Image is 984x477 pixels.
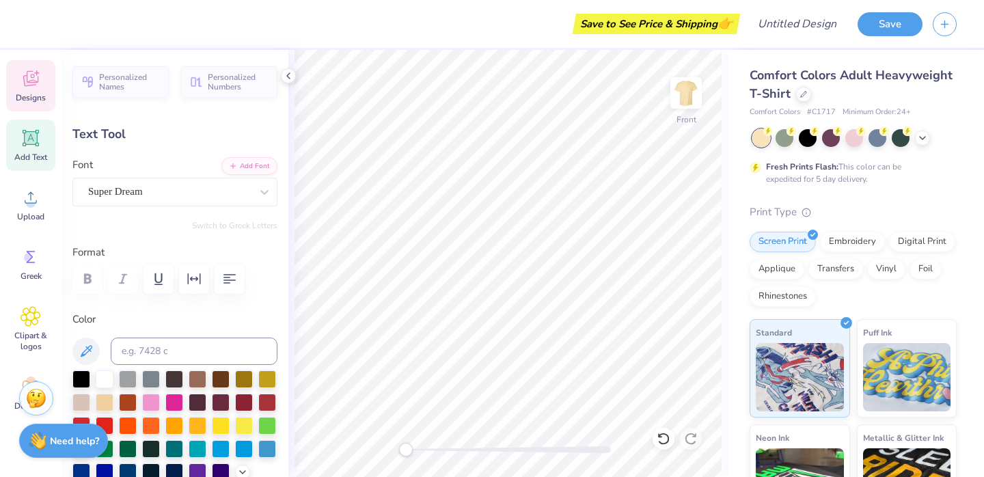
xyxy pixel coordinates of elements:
[889,232,955,252] div: Digital Print
[16,92,46,103] span: Designs
[766,161,934,185] div: This color can be expedited for 5 day delivery.
[192,220,277,231] button: Switch to Greek Letters
[676,113,696,126] div: Front
[807,107,836,118] span: # C1717
[756,431,789,445] span: Neon Ink
[747,10,847,38] input: Untitled Design
[99,72,161,92] span: Personalized Names
[750,107,800,118] span: Comfort Colors
[863,343,951,411] img: Puff Ink
[750,286,816,307] div: Rhinestones
[17,211,44,222] span: Upload
[20,271,42,282] span: Greek
[750,259,804,280] div: Applique
[8,330,53,352] span: Clipart & logos
[50,435,99,448] strong: Need help?
[750,232,816,252] div: Screen Print
[14,152,47,163] span: Add Text
[808,259,863,280] div: Transfers
[72,245,277,260] label: Format
[672,79,700,107] img: Front
[72,125,277,144] div: Text Tool
[750,204,957,220] div: Print Type
[820,232,885,252] div: Embroidery
[111,338,277,365] input: e.g. 7428 c
[72,66,169,98] button: Personalized Names
[858,12,922,36] button: Save
[717,15,733,31] span: 👉
[750,67,953,102] span: Comfort Colors Adult Heavyweight T-Shirt
[14,400,47,411] span: Decorate
[756,325,792,340] span: Standard
[72,157,93,173] label: Font
[576,14,737,34] div: Save to See Price & Shipping
[181,66,277,98] button: Personalized Numbers
[72,312,277,327] label: Color
[863,431,944,445] span: Metallic & Glitter Ink
[910,259,942,280] div: Foil
[863,325,892,340] span: Puff Ink
[867,259,905,280] div: Vinyl
[766,161,838,172] strong: Fresh Prints Flash:
[399,443,413,456] div: Accessibility label
[756,343,844,411] img: Standard
[221,157,277,175] button: Add Font
[208,72,269,92] span: Personalized Numbers
[843,107,911,118] span: Minimum Order: 24 +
